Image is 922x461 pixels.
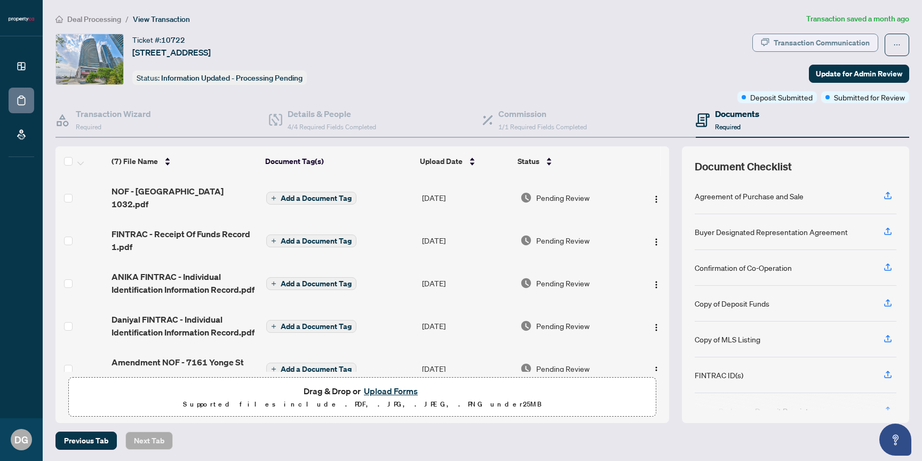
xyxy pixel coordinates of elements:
[361,384,421,398] button: Upload Forms
[125,13,129,25] li: /
[536,277,590,289] span: Pending Review
[652,238,661,246] img: Logo
[648,360,665,377] button: Logo
[55,15,63,23] span: home
[834,91,905,103] span: Submitted for Review
[695,369,743,381] div: FINTRAC ID(s)
[695,262,792,274] div: Confirmation of Co-Operation
[64,432,108,449] span: Previous Tab
[418,262,516,304] td: [DATE]
[281,194,352,202] span: Add a Document Tag
[112,185,257,210] span: NOF - [GEOGRAPHIC_DATA] 1032.pdf
[418,347,516,390] td: [DATE]
[125,432,173,450] button: Next Tab
[288,107,376,120] h4: Details & People
[418,304,516,347] td: [DATE]
[518,155,539,167] span: Status
[809,65,909,83] button: Update for Admin Review
[266,277,356,290] button: Add a Document Tag
[536,235,590,246] span: Pending Review
[498,107,587,120] h4: Commission
[774,34,870,51] div: Transaction Communication
[695,159,792,174] span: Document Checklist
[266,235,356,247] button: Add a Document Tag
[132,46,211,59] span: [STREET_ADDRESS]
[648,232,665,249] button: Logo
[281,323,352,330] span: Add a Document Tag
[520,277,532,289] img: Document Status
[520,235,532,246] img: Document Status
[69,378,656,417] span: Drag & Drop orUpload FormsSupported files include .PDF, .JPG, .JPEG, .PNG under25MB
[652,366,661,374] img: Logo
[266,192,356,205] button: Add a Document Tag
[893,41,901,49] span: ellipsis
[112,313,257,339] span: Daniyal FINTRAC - Individual Identification Information Record.pdf
[266,277,356,291] button: Add a Document Tag
[652,323,661,332] img: Logo
[695,298,769,309] div: Copy of Deposit Funds
[520,192,532,204] img: Document Status
[271,281,276,286] span: plus
[55,432,117,450] button: Previous Tab
[648,275,665,292] button: Logo
[695,190,804,202] div: Agreement of Purchase and Sale
[648,317,665,334] button: Logo
[112,155,158,167] span: (7) File Name
[536,320,590,332] span: Pending Review
[266,191,356,205] button: Add a Document Tag
[281,237,352,245] span: Add a Document Tag
[816,65,902,82] span: Update for Admin Review
[76,107,151,120] h4: Transaction Wizard
[281,365,352,373] span: Add a Document Tag
[132,71,307,85] div: Status:
[14,432,28,447] span: DG
[112,270,257,296] span: ANIKA FINTRAC - Individual Identification Information Record.pdf
[695,333,760,345] div: Copy of MLS Listing
[161,35,185,45] span: 10722
[271,238,276,244] span: plus
[161,73,303,83] span: Information Updated - Processing Pending
[520,363,532,374] img: Document Status
[271,196,276,201] span: plus
[261,146,416,176] th: Document Tag(s)
[133,14,190,24] span: View Transaction
[420,155,463,167] span: Upload Date
[132,34,185,46] div: Ticket #:
[112,356,257,381] span: Amendment NOF - 7161 Yonge St 1032.pdf
[288,123,376,131] span: 4/4 Required Fields Completed
[56,34,123,84] img: IMG-N12346563_1.jpg
[271,324,276,329] span: plus
[536,363,590,374] span: Pending Review
[107,146,261,176] th: (7) File Name
[715,107,759,120] h4: Documents
[652,195,661,204] img: Logo
[271,366,276,372] span: plus
[513,146,632,176] th: Status
[752,34,878,52] button: Transaction Communication
[418,176,516,219] td: [DATE]
[281,280,352,287] span: Add a Document Tag
[266,234,356,248] button: Add a Document Tag
[806,13,909,25] article: Transaction saved a month ago
[266,362,356,376] button: Add a Document Tag
[266,319,356,333] button: Add a Document Tag
[67,14,121,24] span: Deal Processing
[304,384,421,398] span: Drag & Drop or
[750,91,813,103] span: Deposit Submitted
[416,146,513,176] th: Upload Date
[695,226,848,238] div: Buyer Designated Representation Agreement
[536,192,590,204] span: Pending Review
[9,16,34,22] img: logo
[520,320,532,332] img: Document Status
[418,219,516,262] td: [DATE]
[266,320,356,333] button: Add a Document Tag
[648,189,665,206] button: Logo
[879,424,911,456] button: Open asap
[652,280,661,289] img: Logo
[266,363,356,376] button: Add a Document Tag
[76,123,101,131] span: Required
[715,123,741,131] span: Required
[75,398,649,411] p: Supported files include .PDF, .JPG, .JPEG, .PNG under 25 MB
[112,228,257,253] span: FINTRAC - Receipt Of Funds Record 1.pdf
[498,123,587,131] span: 1/1 Required Fields Completed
